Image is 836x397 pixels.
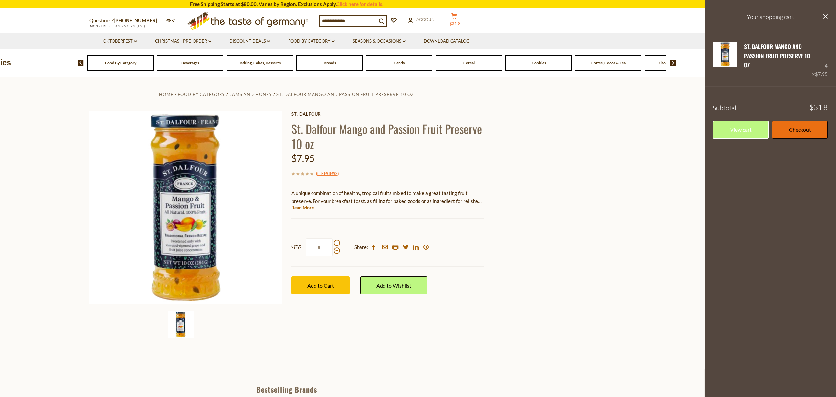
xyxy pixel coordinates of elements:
[744,42,810,69] a: St. Dalfour Mango and Passion Fruit Preserve 10 oz
[291,111,484,117] a: St. Dalfour
[276,92,414,97] a: St. Dalfour Mango and Passion Fruit Preserve 10 oz
[291,189,484,205] p: A unique combination of healthy, tropical fruits mixed to make a great tasting fruit preserve. Fo...
[291,204,314,211] a: Read More
[291,276,350,294] button: Add to Cart
[772,121,828,139] a: Checkout
[449,21,461,26] span: $31.8
[159,92,174,97] a: Home
[306,238,333,256] input: Qty:
[105,60,136,65] a: Food By Category
[713,121,769,139] a: View cart
[532,60,546,65] a: Cookies
[103,38,137,45] a: Oktoberfest
[354,243,368,251] span: Share:
[291,121,484,151] h1: St. Dalfour Mango and Passion Fruit Preserve 10 oz
[337,1,383,7] a: Click here for details.
[394,60,405,65] a: Candy
[591,60,626,65] a: Coffee, Cocoa & Tea
[713,42,737,79] a: St. Dalfour Mango and Passion Fruit Preserve 10 oz
[316,170,339,176] span: ( )
[360,276,427,294] a: Add to Wishlist
[809,104,828,111] span: $31.8
[291,153,314,164] span: $7.95
[463,60,475,65] a: Cereal
[815,71,828,77] span: $7.95
[317,170,337,177] a: 0 Reviews
[324,60,336,65] a: Breads
[288,38,335,45] a: Food By Category
[812,42,828,79] div: 4 ×
[240,60,281,65] a: Baking, Cakes, Desserts
[181,60,199,65] a: Beverages
[229,38,270,45] a: Discount Deals
[89,24,145,28] span: MON - FRI, 9:00AM - 5:00PM (EST)
[89,111,282,304] img: St. Dalfour Mango and Passion Fruit Preserve 10 oz
[114,17,157,23] a: [PHONE_NUMBER]
[424,38,470,45] a: Download Catalog
[307,282,334,289] span: Add to Cart
[670,60,676,66] img: next arrow
[444,13,464,29] button: $31.8
[78,60,84,66] img: previous arrow
[89,16,162,25] p: Questions?
[713,104,736,112] span: Subtotal
[659,60,698,65] a: Chocolate & Marzipan
[416,17,437,22] span: Account
[291,242,301,250] strong: Qty:
[155,38,211,45] a: Christmas - PRE-ORDER
[168,311,194,338] img: St. Dalfour Mango and Passion Fruit Preserve 10 oz
[353,38,406,45] a: Seasons & Occasions
[230,92,272,97] a: Jams and Honey
[408,16,437,23] a: Account
[713,42,737,67] img: St. Dalfour Mango and Passion Fruit Preserve 10 oz
[178,92,225,97] a: Food By Category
